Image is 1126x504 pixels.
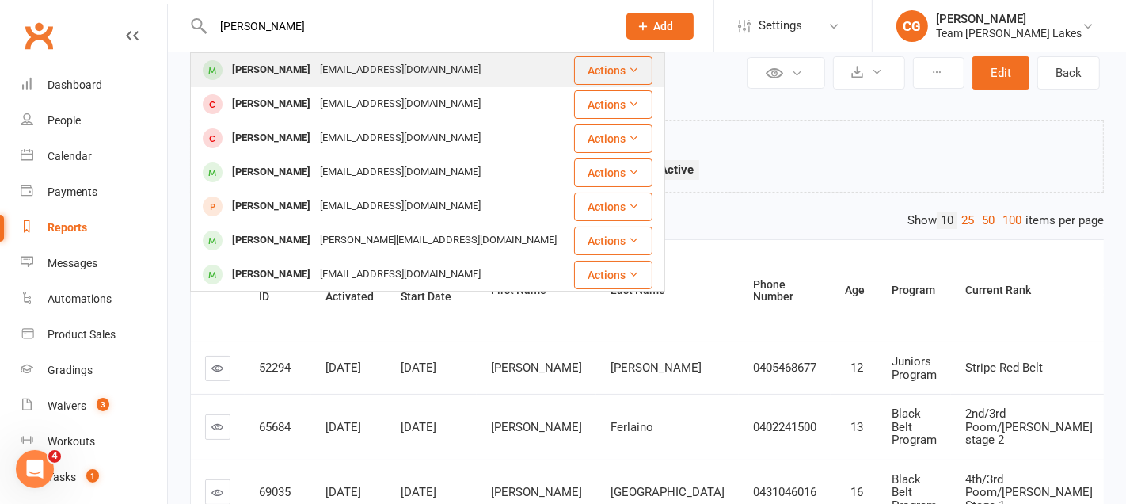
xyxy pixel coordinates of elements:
span: [DATE] [325,485,361,499]
button: Actions [574,124,652,153]
div: CG [896,10,928,42]
button: Edit [972,56,1029,90]
span: Black Belt Program [892,407,937,447]
a: Waivers 3 [21,388,167,424]
span: 3 [97,398,109,411]
span: [PERSON_NAME] [491,420,582,434]
div: [PERSON_NAME] [227,127,315,150]
div: [PERSON_NAME] [227,229,315,252]
div: Last Name [611,284,726,296]
span: 0402241500 [753,420,816,434]
span: 0405468677 [753,361,816,375]
div: Gradings [48,364,93,376]
a: 50 [978,212,999,229]
span: 65684 [259,420,291,434]
span: Ferlaino [611,420,653,434]
span: 13 [850,420,863,434]
span: 69035 [259,485,291,499]
button: Actions [574,261,652,289]
span: Juniors Program [892,354,937,382]
div: Dashboard [48,78,102,91]
div: Reports [48,221,87,234]
span: [DATE] [325,361,361,375]
div: Workouts [48,435,95,448]
span: [DATE] [325,420,361,434]
span: Add [654,20,674,32]
span: Settings [759,8,802,44]
span: [PERSON_NAME] [491,485,582,499]
div: [EMAIL_ADDRESS][DOMAIN_NAME] [315,127,485,150]
div: Automations [48,292,112,305]
span: [DATE] [401,361,436,375]
a: Calendar [21,139,167,174]
a: Gradings [21,353,167,388]
a: Workouts [21,424,167,460]
a: Automations [21,281,167,317]
a: Product Sales [21,317,167,353]
span: 12 [850,361,863,375]
div: Payments [48,185,97,198]
button: Actions [574,56,652,85]
button: Actions [574,193,652,221]
button: Actions [574,90,652,119]
span: [PERSON_NAME] [491,361,582,375]
a: People [21,103,167,139]
div: [PERSON_NAME] [227,263,315,286]
span: 1 [86,469,99,483]
span: [GEOGRAPHIC_DATA] [611,485,725,499]
div: Tasks [48,471,76,483]
div: [PERSON_NAME][EMAIL_ADDRESS][DOMAIN_NAME] [315,229,561,252]
a: 25 [957,212,978,229]
div: [PERSON_NAME] [227,195,315,218]
div: [EMAIL_ADDRESS][DOMAIN_NAME] [315,93,485,116]
iframe: Intercom live chat [16,450,54,488]
div: Show items per page [907,212,1104,229]
span: 52294 [259,361,291,375]
div: [PERSON_NAME] [227,59,315,82]
div: [PERSON_NAME] [227,93,315,116]
div: Waivers [48,399,86,412]
span: 0431046016 [753,485,816,499]
div: Current Rank [965,284,1094,296]
a: Payments [21,174,167,210]
span: 16 [850,485,863,499]
span: [DATE] [401,420,436,434]
div: Product Sales [48,328,116,341]
span: Stripe Red Belt [965,361,1043,375]
a: Clubworx [19,16,59,55]
button: Add [626,13,694,40]
div: People [48,114,81,127]
input: Search... [208,15,606,37]
div: Phone Number [753,279,818,304]
span: 2nd/3rd Poom/[PERSON_NAME] stage 2 [965,407,1093,447]
a: Reports [21,210,167,246]
div: [EMAIL_ADDRESS][DOMAIN_NAME] [315,161,485,184]
div: Calendar [48,150,92,162]
div: [EMAIL_ADDRESS][DOMAIN_NAME] [315,263,485,286]
div: [PERSON_NAME] [936,12,1082,26]
div: Team [PERSON_NAME] Lakes [936,26,1082,40]
a: 100 [999,212,1025,229]
a: 10 [937,212,957,229]
div: Age [845,284,865,296]
span: [PERSON_NAME] [611,361,702,375]
a: Messages [21,246,167,281]
button: Actions [574,158,652,187]
a: Back [1037,56,1100,90]
button: Actions [574,227,652,255]
span: [DATE] [401,485,436,499]
div: [PERSON_NAME] [227,161,315,184]
div: Messages [48,257,97,269]
span: 4 [48,450,61,463]
div: Program [892,284,938,296]
div: [EMAIL_ADDRESS][DOMAIN_NAME] [315,59,485,82]
a: Dashboard [21,67,167,103]
a: Tasks 1 [21,460,167,495]
div: [EMAIL_ADDRESS][DOMAIN_NAME] [315,195,485,218]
